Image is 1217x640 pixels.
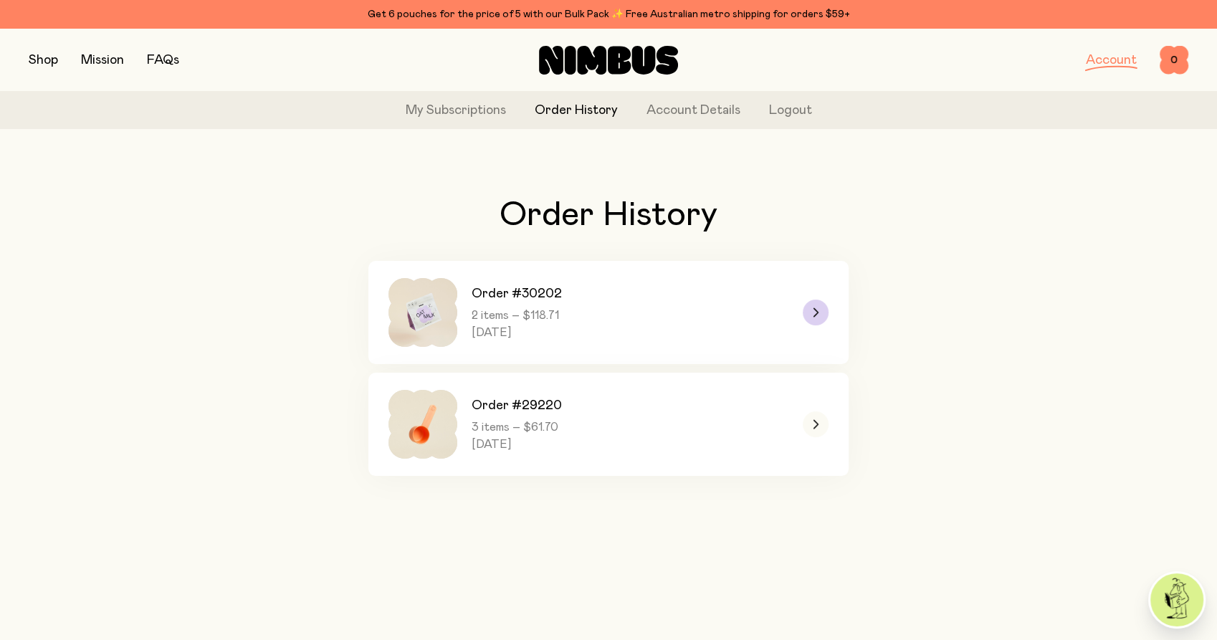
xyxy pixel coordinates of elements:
[147,54,179,67] a: FAQs
[368,198,849,232] h2: Order History
[472,325,562,340] span: [DATE]
[1160,46,1188,75] button: 0
[1150,573,1203,626] img: agent
[406,101,506,120] a: My Subscriptions
[472,397,562,414] h3: Order #29220
[472,285,562,302] h3: Order #30202
[472,420,562,434] span: 3 items – $61.70
[81,54,124,67] a: Mission
[368,261,849,364] a: Order #302022 items – $118.71[DATE]
[535,101,618,120] a: Order History
[29,6,1188,23] div: Get 6 pouches for the price of 5 with our Bulk Pack ✨ Free Australian metro shipping for orders $59+
[368,373,849,476] a: Order #292203 items – $61.70[DATE]
[472,308,562,323] span: 2 items – $118.71
[646,101,740,120] a: Account Details
[472,437,562,452] span: [DATE]
[769,101,812,120] button: Logout
[1086,54,1137,67] a: Account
